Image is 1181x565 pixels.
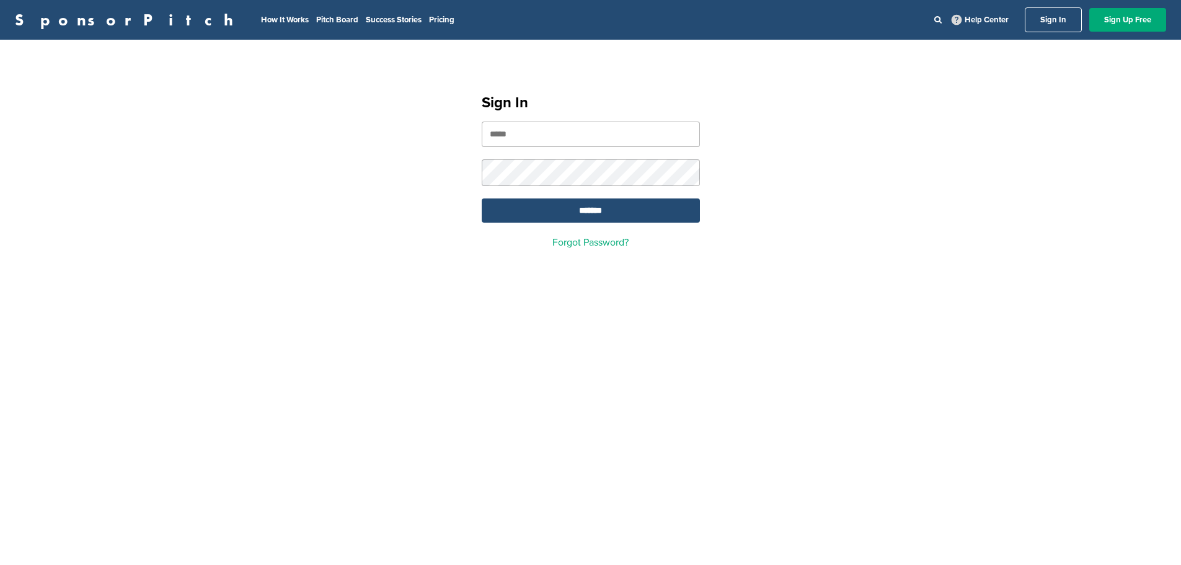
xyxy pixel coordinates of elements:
[1089,8,1166,32] a: Sign Up Free
[316,15,358,25] a: Pitch Board
[15,12,241,28] a: SponsorPitch
[261,15,309,25] a: How It Works
[482,92,700,114] h1: Sign In
[1025,7,1082,32] a: Sign In
[429,15,454,25] a: Pricing
[366,15,422,25] a: Success Stories
[949,12,1011,27] a: Help Center
[552,236,629,249] a: Forgot Password?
